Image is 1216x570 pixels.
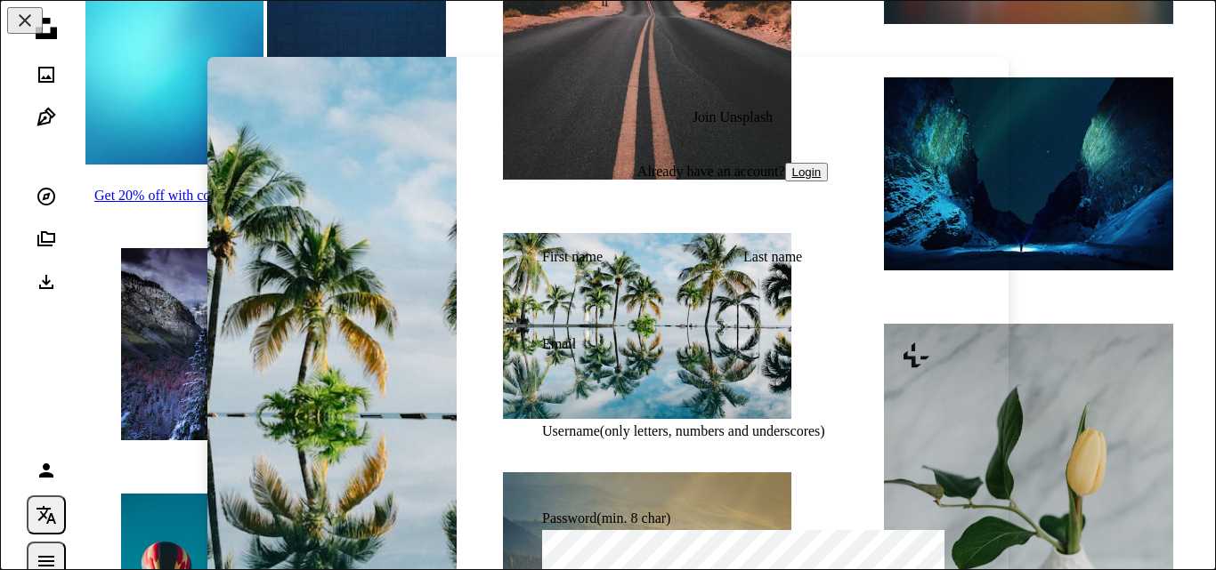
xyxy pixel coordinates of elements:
p: Already have an account? [542,163,923,181]
label: Last name [743,249,923,315]
input: Last name [743,269,944,315]
button: Login [785,163,829,181]
input: First name [542,269,743,315]
input: Username(only letters, numbers and underscores) [542,443,944,489]
h1: Join Unsplash [542,109,923,125]
span: (only letters, numbers and underscores) [600,423,825,438]
span: (min. 8 char) [596,510,670,526]
label: Email [542,336,923,402]
label: Username [542,423,923,489]
input: Email [542,356,944,402]
label: First name [542,249,722,315]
